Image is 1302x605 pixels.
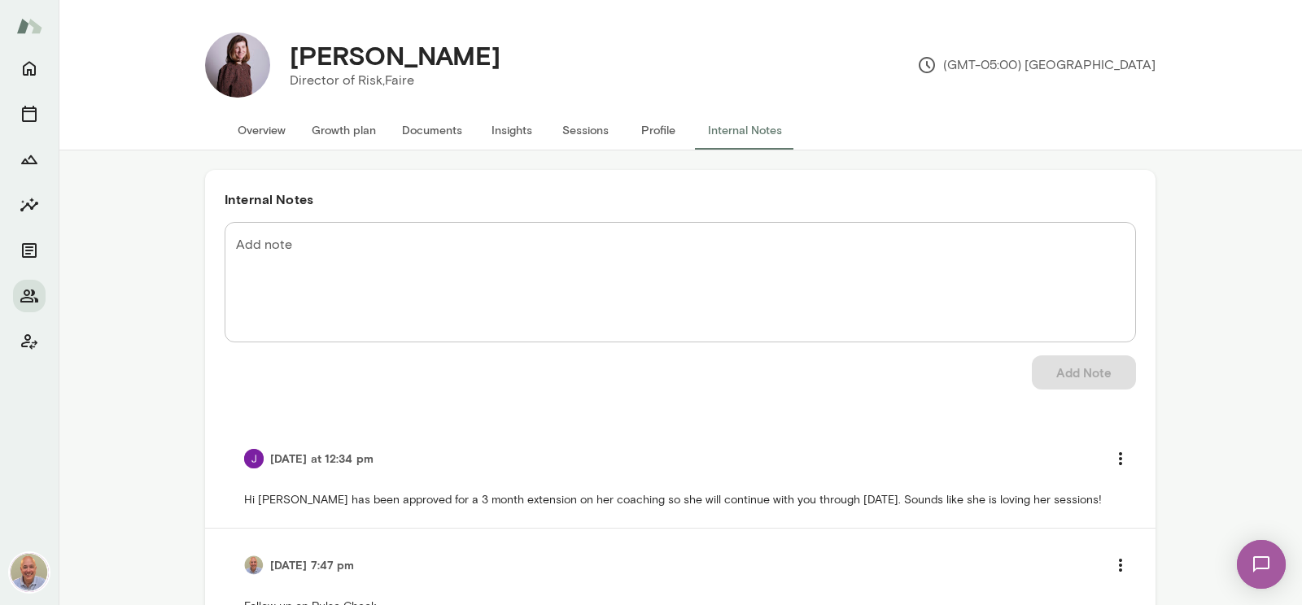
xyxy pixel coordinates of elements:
button: more [1103,442,1138,476]
button: Sessions [13,98,46,130]
button: Insights [13,189,46,221]
button: Documents [389,111,475,150]
button: Members [13,280,46,312]
button: Overview [225,111,299,150]
button: Insights [475,111,548,150]
img: Kristina Popova-Boasso [205,33,270,98]
button: Client app [13,325,46,358]
h6: Internal Notes [225,189,1136,209]
h6: [DATE] at 12:34 pm [270,450,374,467]
img: Marc Friedman [10,553,49,592]
button: Sessions [548,111,622,150]
button: Growth plan [299,111,389,150]
h6: [DATE] 7:47 pm [270,557,354,573]
button: Documents [13,234,46,267]
img: Mento [16,11,42,41]
img: Jocelyn Grodin [244,449,264,468]
p: Hi [PERSON_NAME] has been approved for a 3 month extension on her coaching so she will continue w... [244,492,1116,508]
h4: [PERSON_NAME] [290,40,500,71]
button: Profile [622,111,695,150]
button: more [1103,548,1138,582]
img: Marc Friedman [244,555,264,575]
button: Growth Plan [13,143,46,176]
button: Internal Notes [695,111,795,150]
p: (GMT-05:00) [GEOGRAPHIC_DATA] [917,55,1156,75]
button: Home [13,52,46,85]
p: Director of Risk, Faire [290,71,500,90]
